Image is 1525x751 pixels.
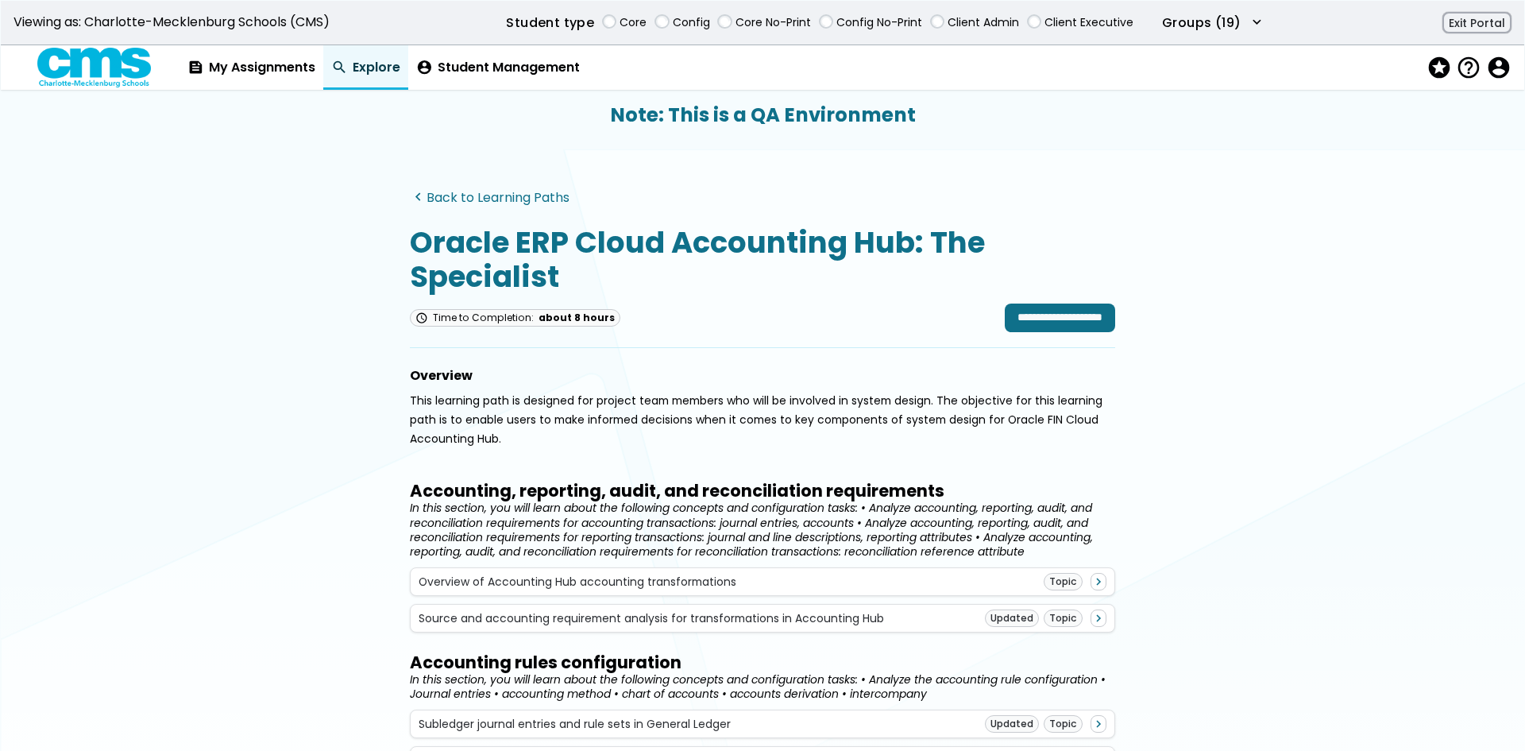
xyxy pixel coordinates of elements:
[419,612,884,625] div: Source and accounting requirement analysis for transformations in Accounting Hub
[410,651,681,674] span: Accounting rules configuration
[1456,56,1478,79] span: help
[836,14,922,31] label: Config No-Print
[37,48,152,88] img: Logo
[948,14,1019,31] label: Client Admin
[416,60,433,75] span: account_circle
[14,15,330,29] span: Viewing as: Charlotte-Mecklenburg Schools (CMS)
[1162,14,1241,33] label: Groups (19)
[180,45,1516,90] nav: Navigation Links
[410,226,1115,293] h1: Oracle ERP Cloud Accounting Hub: The Specialist
[1044,14,1133,31] label: Client Executive
[410,190,427,205] span: navigate_before
[410,567,1115,596] a: Overview of Accounting Hub accounting transformationsTopicnavigate_next
[433,312,534,323] span: Time to Completion:
[1486,56,1508,79] button: Account
[410,500,1093,559] span: In this section, you will learn about the following concepts and configuration tasks: • Analyze a...
[1427,56,1449,79] span: stars
[1486,56,1508,79] span: account
[985,610,1039,627] div: Updated
[410,604,1115,633] a: Source and accounting requirement analysis for transformations in Accounting HubUpdatedTopicnavig...
[187,60,204,75] span: feed
[410,366,473,385] span: Overview
[410,479,944,502] span: Accounting, reporting, audit, and reconciliation requirements
[1091,612,1106,625] span: navigate_next
[620,14,647,31] label: Core
[985,715,1039,733] div: Updated
[1427,52,1457,84] button: stars
[1249,15,1265,30] span: expand_more
[419,575,736,588] div: Overview of Accounting Hub accounting transformations
[1162,14,1265,33] button: Groups (19)expand_more
[331,60,348,75] span: search
[1044,573,1083,590] div: Topic
[735,14,811,31] label: Core No-Print
[1091,575,1106,588] span: navigate_next
[408,45,588,90] a: account_circleStudent Management
[419,718,731,730] div: Subledger journal entries and rule sets in General Ledger
[1044,610,1083,627] div: Topic
[539,312,615,323] span: about 8 hours
[410,393,1102,447] span: This learning path is designed for project team members who will be involved in system design. Th...
[1456,56,1486,79] button: Help
[180,45,323,90] a: My Assignments
[1091,718,1106,730] span: navigate_next
[1044,715,1083,733] div: Topic
[410,672,1106,702] span: In this section, you will learn about the following concepts and configuration tasks: • Analyze t...
[323,45,408,90] a: Explore
[1,104,1524,126] h3: Note: This is a QA Environment
[1442,12,1511,34] button: Exit Portal
[415,312,428,323] span: schedule
[410,190,569,205] a: navigate_beforeBack to Learning Paths
[506,14,594,33] label: Student type
[410,710,1115,738] a: Subledger journal entries and rule sets in General LedgerUpdatedTopicnavigate_next
[673,14,710,31] label: Config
